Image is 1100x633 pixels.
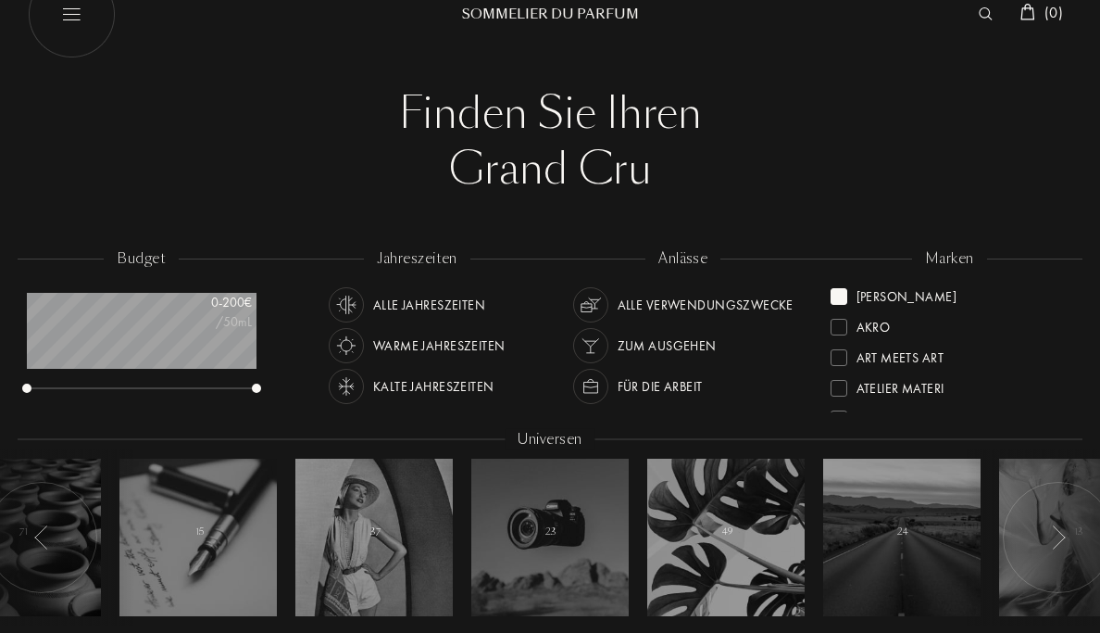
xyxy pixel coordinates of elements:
[545,525,556,538] span: 23
[1020,4,1035,20] img: cart_white.svg
[618,328,717,363] div: Zum Ausgehen
[373,287,485,323] div: Alle Jahreszeiten
[370,525,381,538] span: 37
[333,333,359,359] img: usage_season_hot_white.svg
[373,369,494,404] div: Kalte Jahreszeiten
[505,429,594,450] div: Universen
[979,7,993,20] img: search_icn_white.svg
[159,312,252,332] div: /50mL
[578,333,604,359] img: usage_occasion_party_white.svg
[618,287,794,323] div: Alle Verwendungszwecke
[856,311,891,336] div: Akro
[42,142,1058,197] div: Grand Cru
[856,373,944,398] div: Atelier Materi
[645,248,720,270] div: anlässe
[333,373,359,399] img: usage_season_cold_white.svg
[897,525,908,538] span: 24
[578,373,604,399] img: usage_occasion_work_white.svg
[195,525,204,538] span: 15
[618,369,703,404] div: Für die Arbeit
[912,248,987,270] div: marken
[1051,525,1066,550] img: arr_left.svg
[42,86,1058,142] div: Finden Sie Ihren
[34,525,49,550] img: arr_left.svg
[578,292,604,318] img: usage_occasion_all_white.svg
[159,293,252,312] div: 0 - 200 €
[856,403,897,428] div: Baruti
[104,248,179,270] div: budget
[1044,3,1063,22] span: ( 0 )
[373,328,506,363] div: Warme Jahreszeiten
[856,281,956,306] div: [PERSON_NAME]
[333,292,359,318] img: usage_season_average_white.svg
[856,342,944,367] div: Art Meets Art
[722,525,732,538] span: 49
[364,248,470,270] div: jahreszeiten
[439,5,661,24] div: Sommelier du Parfum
